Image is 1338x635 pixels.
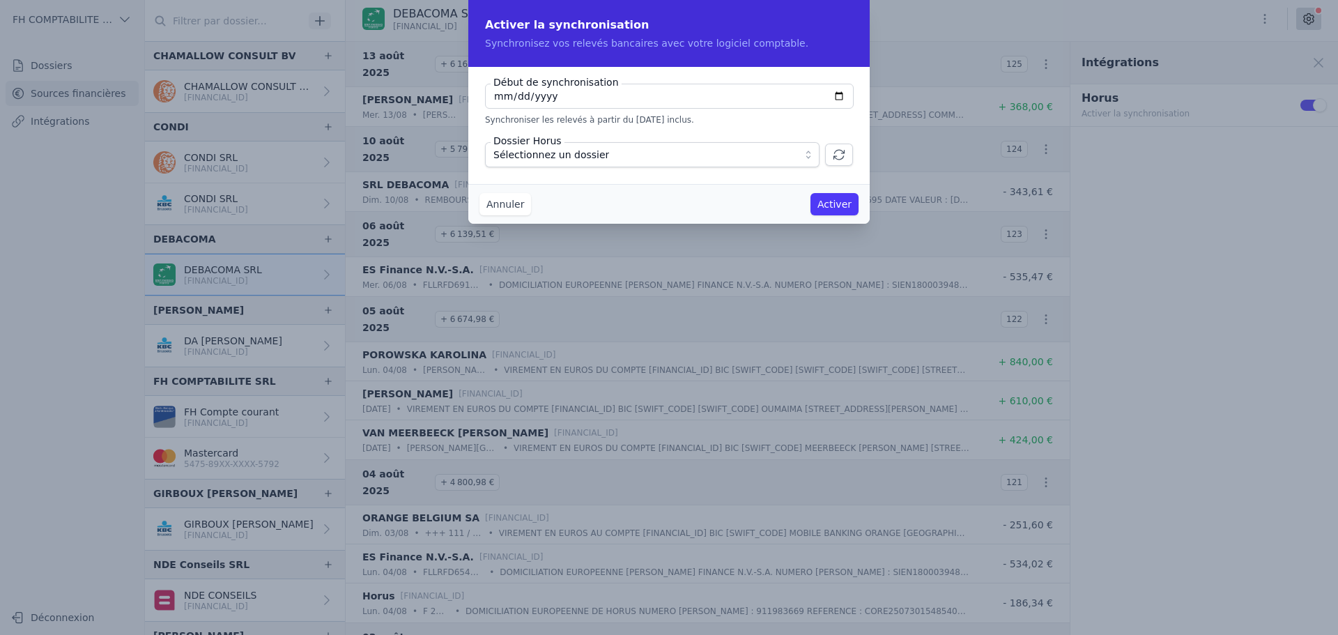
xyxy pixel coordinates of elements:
[810,193,859,215] button: Activer
[479,193,531,215] button: Annuler
[491,75,622,89] label: Début de synchronisation
[491,134,564,148] label: Dossier Horus
[485,36,853,50] p: Synchronisez vos relevés bancaires avec votre logiciel comptable.
[493,146,609,163] span: Sélectionnez un dossier
[485,114,853,125] p: Synchroniser les relevés à partir du [DATE] inclus.
[485,17,853,33] h2: Activer la synchronisation
[485,142,820,167] button: Sélectionnez un dossier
